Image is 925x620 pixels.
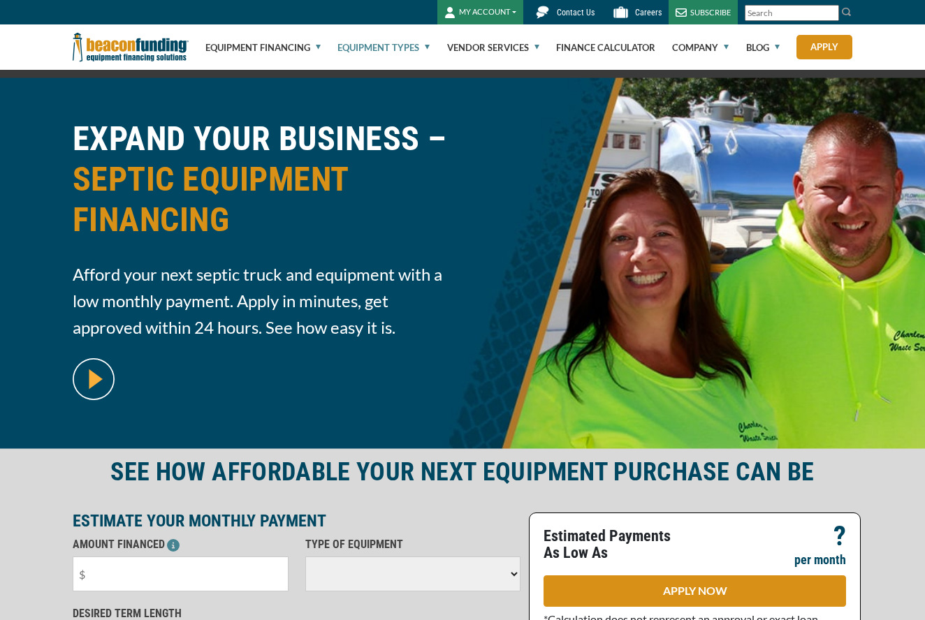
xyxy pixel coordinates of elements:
span: SEPTIC EQUIPMENT FINANCING [73,159,454,240]
span: Contact Us [557,8,595,17]
input: Search [745,5,839,21]
p: per month [794,552,846,568]
img: Search [841,6,852,17]
a: Blog [746,25,780,70]
a: Apply [796,35,852,59]
p: TYPE OF EQUIPMENT [305,536,521,553]
a: APPLY NOW [544,575,846,607]
h1: EXPAND YOUR BUSINESS – [73,119,454,251]
a: Company [672,25,729,70]
a: Clear search text [824,8,836,19]
a: Equipment Types [337,25,430,70]
img: video modal pop-up play button [73,358,115,400]
span: Careers [635,8,662,17]
input: $ [73,556,289,591]
a: Vendor Services [447,25,539,70]
a: Equipment Financing [205,25,321,70]
a: Finance Calculator [556,25,655,70]
p: AMOUNT FINANCED [73,536,289,553]
img: Beacon Funding Corporation logo [73,24,189,70]
h2: SEE HOW AFFORDABLE YOUR NEXT EQUIPMENT PURCHASE CAN BE [73,456,852,488]
p: ESTIMATE YOUR MONTHLY PAYMENT [73,512,520,529]
p: ? [833,528,846,545]
span: Afford your next septic truck and equipment with a low monthly payment. Apply in minutes, get app... [73,261,454,341]
p: Estimated Payments As Low As [544,528,687,561]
